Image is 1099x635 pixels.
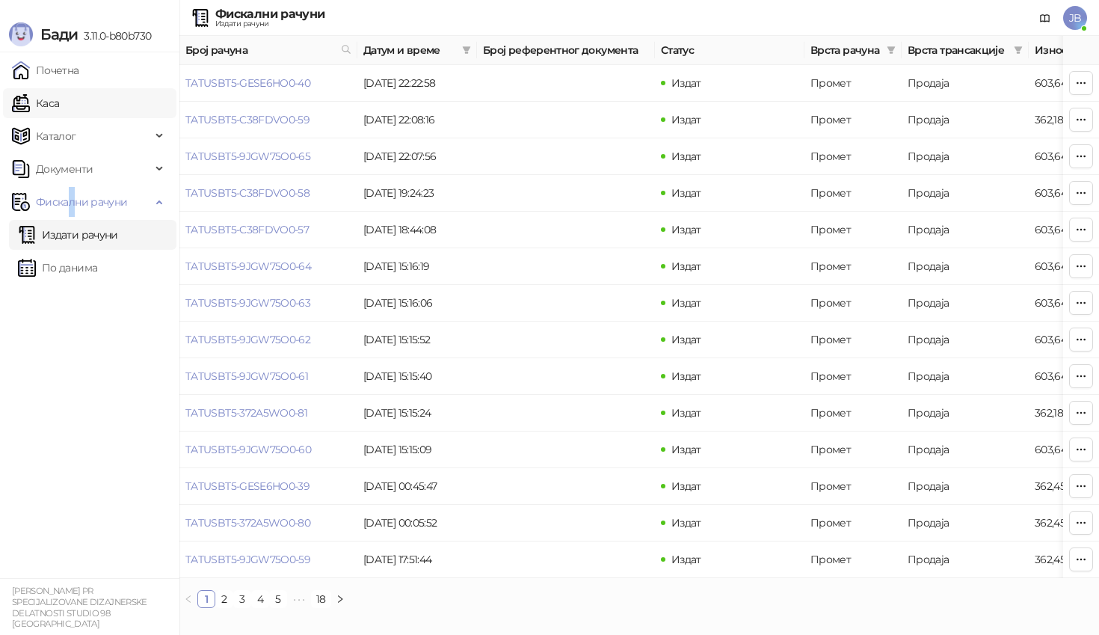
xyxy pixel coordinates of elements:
[269,590,287,608] li: 5
[357,65,477,102] td: [DATE] 22:22:58
[185,333,310,346] a: TATUSBT5-9JGW75O0-62
[902,138,1029,175] td: Продаја
[331,590,349,608] li: Следећа страна
[902,542,1029,578] td: Продаја
[671,260,701,273] span: Издат
[671,479,701,493] span: Издат
[1063,6,1087,30] span: JB
[185,516,310,530] a: TATUSBT5-372A5WO0-80
[671,296,701,310] span: Издат
[459,39,474,61] span: filter
[363,42,456,58] span: Датум и време
[179,248,357,285] td: TATUSBT5-9JGW75O0-64
[902,505,1029,542] td: Продаја
[357,505,477,542] td: [DATE] 00:05:52
[462,46,471,55] span: filter
[12,55,79,85] a: Почетна
[198,591,215,607] a: 1
[179,358,357,395] td: TATUSBT5-9JGW75O0-61
[36,154,93,184] span: Документи
[185,42,335,58] span: Број рачуна
[312,591,330,607] a: 18
[357,358,477,395] td: [DATE] 15:15:40
[804,65,902,102] td: Промет
[902,65,1029,102] td: Продаја
[887,46,896,55] span: filter
[357,285,477,322] td: [DATE] 15:16:06
[179,590,197,608] li: Претходна страна
[671,333,701,346] span: Издат
[1014,46,1023,55] span: filter
[9,22,33,46] img: Logo
[671,443,701,456] span: Издат
[902,322,1029,358] td: Продаја
[197,590,215,608] li: 1
[36,121,76,151] span: Каталог
[252,591,268,607] a: 4
[671,516,701,530] span: Издат
[357,542,477,578] td: [DATE] 17:51:44
[1011,39,1026,61] span: filter
[270,591,286,607] a: 5
[671,223,701,236] span: Издат
[18,220,118,250] a: Издати рачуни
[671,186,701,200] span: Издат
[18,253,97,283] a: По данима
[12,88,59,118] a: Каса
[1033,6,1057,30] a: Документација
[179,395,357,432] td: TATUSBT5-372A5WO0-81
[179,285,357,322] td: TATUSBT5-9JGW75O0-63
[185,369,308,383] a: TATUSBT5-9JGW75O0-61
[251,590,269,608] li: 4
[179,138,357,175] td: TATUSBT5-9JGW75O0-65
[477,36,655,65] th: Број референтног документа
[902,285,1029,322] td: Продаја
[179,468,357,505] td: TATUSBT5-GESE6HO0-39
[287,590,311,608] span: •••
[185,223,309,236] a: TATUSBT5-C38FDVO0-57
[902,432,1029,468] td: Продаја
[185,296,310,310] a: TATUSBT5-9JGW75O0-63
[184,595,193,604] span: left
[287,590,311,608] li: Следећих 5 Страна
[671,113,701,126] span: Издат
[902,36,1029,65] th: Врста трансакције
[185,76,310,90] a: TATUSBT5-GESE6HO0-40
[215,590,233,608] li: 2
[331,590,349,608] button: right
[357,175,477,212] td: [DATE] 19:24:23
[671,150,701,163] span: Издат
[185,443,311,456] a: TATUSBT5-9JGW75O0-60
[902,212,1029,248] td: Продаја
[357,212,477,248] td: [DATE] 18:44:08
[185,113,310,126] a: TATUSBT5-C38FDVO0-59
[311,590,331,608] li: 18
[185,150,310,163] a: TATUSBT5-9JGW75O0-65
[215,20,324,28] div: Издати рачуни
[902,395,1029,432] td: Продаја
[357,248,477,285] td: [DATE] 15:16:19
[804,358,902,395] td: Промет
[179,212,357,248] td: TATUSBT5-C38FDVO0-57
[179,102,357,138] td: TATUSBT5-C38FDVO0-59
[179,36,357,65] th: Број рачуна
[884,39,899,61] span: filter
[233,590,251,608] li: 3
[902,102,1029,138] td: Продаја
[185,553,310,566] a: TATUSBT5-9JGW75O0-59
[804,212,902,248] td: Промет
[234,591,250,607] a: 3
[179,65,357,102] td: TATUSBT5-GESE6HO0-40
[902,468,1029,505] td: Продаја
[78,29,151,43] span: 3.11.0-b80b730
[179,432,357,468] td: TATUSBT5-9JGW75O0-60
[357,395,477,432] td: [DATE] 15:15:24
[40,25,78,43] span: Бади
[804,395,902,432] td: Промет
[357,322,477,358] td: [DATE] 15:15:52
[336,595,345,604] span: right
[179,590,197,608] button: left
[185,260,311,273] a: TATUSBT5-9JGW75O0-64
[216,591,233,607] a: 2
[804,102,902,138] td: Промет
